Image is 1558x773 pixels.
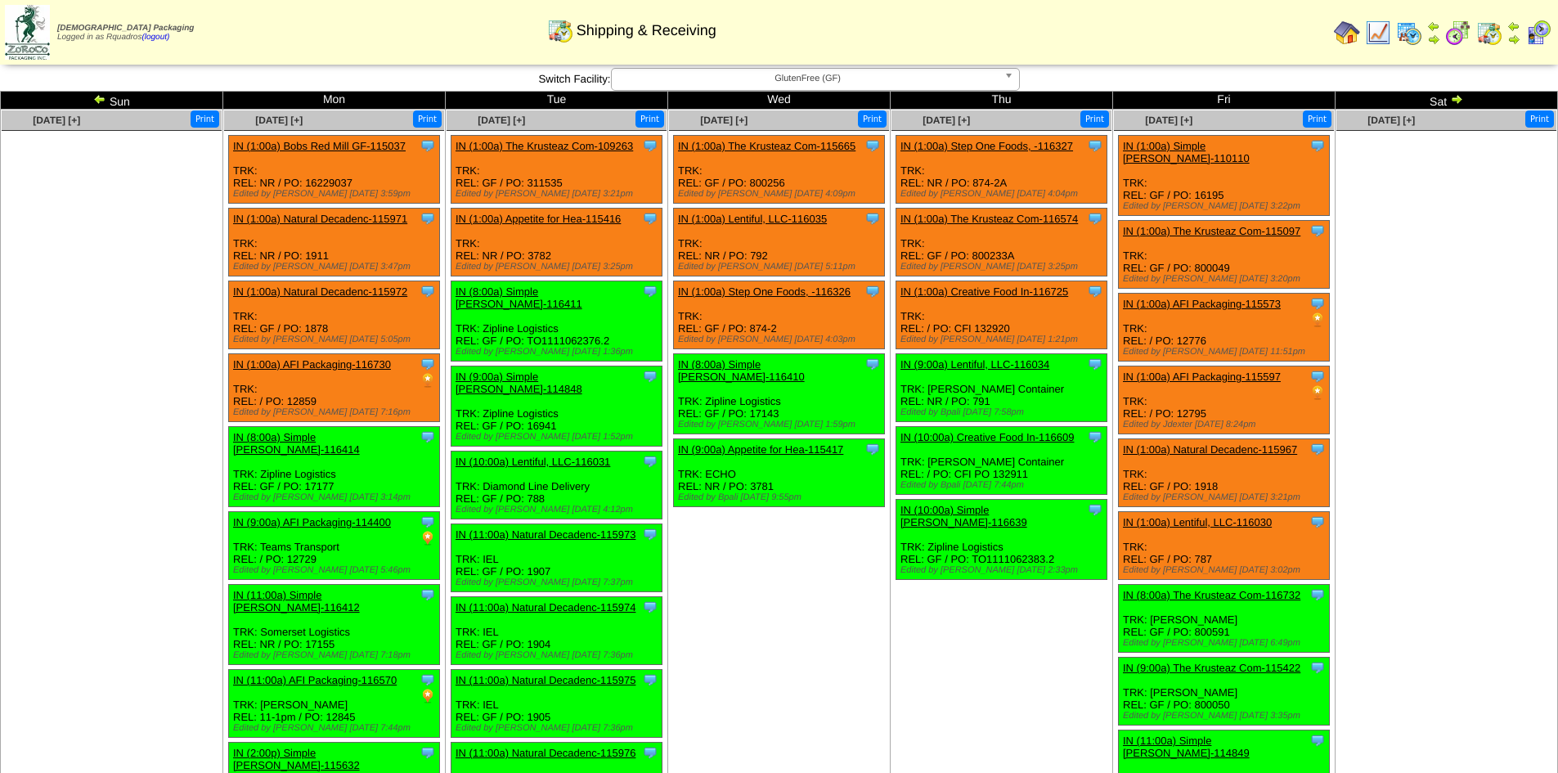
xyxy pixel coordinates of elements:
[900,407,1107,417] div: Edited by Bpali [DATE] 7:58pm
[923,115,970,126] a: [DATE] [+]
[1123,565,1329,575] div: Edited by [PERSON_NAME] [DATE] 3:02pm
[233,407,439,417] div: Edited by [PERSON_NAME] [DATE] 7:16pm
[456,528,635,541] a: IN (11:00a) Natural Decadenc-115973
[678,492,884,502] div: Edited by Bpali [DATE] 9:55pm
[456,723,662,733] div: Edited by [PERSON_NAME] [DATE] 7:36pm
[1087,283,1103,299] img: Tooltip
[1334,20,1360,46] img: home.gif
[1309,586,1326,603] img: Tooltip
[420,137,436,154] img: Tooltip
[1119,366,1330,434] div: TRK: REL: / PO: 12795
[451,524,662,592] div: TRK: IEL REL: GF / PO: 1907
[1309,384,1326,401] img: PO
[478,115,525,126] span: [DATE] [+]
[1123,140,1250,164] a: IN (1:00a) Simple [PERSON_NAME]-110110
[1123,347,1329,357] div: Edited by [PERSON_NAME] [DATE] 11:51pm
[678,262,884,272] div: Edited by [PERSON_NAME] [DATE] 5:11pm
[1123,492,1329,502] div: Edited by [PERSON_NAME] [DATE] 3:21pm
[1123,638,1329,648] div: Edited by [PERSON_NAME] [DATE] 6:49pm
[233,431,360,456] a: IN (8:00a) Simple [PERSON_NAME]-116414
[1123,662,1300,674] a: IN (9:00a) The Krusteaz Com-115422
[1309,368,1326,384] img: Tooltip
[233,674,397,686] a: IN (11:00a) AFI Packaging-116570
[678,358,805,383] a: IN (8:00a) Simple [PERSON_NAME]-116410
[57,24,194,42] span: Logged in as Rquadros
[896,427,1107,495] div: TRK: [PERSON_NAME] Container REL: / PO: CFI PO 132911
[233,492,439,502] div: Edited by [PERSON_NAME] [DATE] 3:14pm
[451,281,662,362] div: TRK: Zipline Logistics REL: GF / PO: TO1111062376.2
[451,670,662,738] div: TRK: IEL REL: GF / PO: 1905
[635,110,664,128] button: Print
[420,283,436,299] img: Tooltip
[1309,137,1326,154] img: Tooltip
[864,137,881,154] img: Tooltip
[1525,20,1551,46] img: calendarcustomer.gif
[1119,294,1330,362] div: TRK: REL: / PO: 12776
[420,672,436,688] img: Tooltip
[420,530,436,546] img: PO
[642,210,658,227] img: Tooltip
[420,744,436,761] img: Tooltip
[674,439,885,507] div: TRK: ECHO REL: NR / PO: 3781
[456,650,662,660] div: Edited by [PERSON_NAME] [DATE] 7:36pm
[900,504,1027,528] a: IN (10:00a) Simple [PERSON_NAME]-116639
[233,589,360,613] a: IN (11:00a) Simple [PERSON_NAME]-116412
[642,744,658,761] img: Tooltip
[420,586,436,603] img: Tooltip
[451,597,662,665] div: TRK: IEL REL: GF / PO: 1904
[1123,225,1300,237] a: IN (1:00a) The Krusteaz Com-115097
[1309,514,1326,530] img: Tooltip
[1145,115,1192,126] a: [DATE] [+]
[223,92,446,110] td: Mon
[233,213,407,225] a: IN (1:00a) Natural Decadenc-115971
[233,358,391,371] a: IN (1:00a) AFI Packaging-116730
[451,209,662,276] div: TRK: REL: NR / PO: 3782
[900,189,1107,199] div: Edited by [PERSON_NAME] [DATE] 4:04pm
[896,209,1107,276] div: TRK: REL: GF / PO: 800233A
[674,136,885,204] div: TRK: REL: GF / PO: 800256
[456,578,662,587] div: Edited by [PERSON_NAME] [DATE] 7:37pm
[864,441,881,457] img: Tooltip
[678,443,843,456] a: IN (9:00a) Appetite for Hea-115417
[456,747,635,759] a: IN (11:00a) Natural Decadenc-115976
[141,33,169,42] a: (logout)
[233,285,407,298] a: IN (1:00a) Natural Decadenc-115972
[1087,429,1103,445] img: Tooltip
[456,140,633,152] a: IN (1:00a) The Krusteaz Com-109263
[900,431,1074,443] a: IN (10:00a) Creative Food In-116609
[1303,110,1331,128] button: Print
[1087,137,1103,154] img: Tooltip
[642,453,658,470] img: Tooltip
[1365,20,1391,46] img: line_graph.gif
[900,262,1107,272] div: Edited by [PERSON_NAME] [DATE] 3:25pm
[1367,115,1415,126] span: [DATE] [+]
[1525,110,1554,128] button: Print
[896,136,1107,204] div: TRK: REL: NR / PO: 874-2A
[642,368,658,384] img: Tooltip
[1396,20,1422,46] img: calendarprod.gif
[1427,33,1440,46] img: arrowright.gif
[678,213,827,225] a: IN (1:00a) Lentiful, LLC-116035
[456,189,662,199] div: Edited by [PERSON_NAME] [DATE] 3:21pm
[1123,201,1329,211] div: Edited by [PERSON_NAME] [DATE] 3:22pm
[446,92,668,110] td: Tue
[233,262,439,272] div: Edited by [PERSON_NAME] [DATE] 3:47pm
[618,69,998,88] span: GlutenFree (GF)
[1087,210,1103,227] img: Tooltip
[1087,501,1103,518] img: Tooltip
[233,747,360,771] a: IN (2:00p) Simple [PERSON_NAME]-115632
[456,432,662,442] div: Edited by [PERSON_NAME] [DATE] 1:52pm
[900,140,1073,152] a: IN (1:00a) Step One Foods, -116327
[896,281,1107,349] div: TRK: REL: / PO: CFI 132920
[1123,589,1300,601] a: IN (8:00a) The Krusteaz Com-116732
[1119,658,1330,726] div: TRK: [PERSON_NAME] REL: GF / PO: 800050
[420,429,436,445] img: Tooltip
[1336,92,1558,110] td: Sat
[642,137,658,154] img: Tooltip
[900,285,1068,298] a: IN (1:00a) Creative Food In-116725
[1123,274,1329,284] div: Edited by [PERSON_NAME] [DATE] 3:20pm
[700,115,748,126] a: [DATE] [+]
[900,565,1107,575] div: Edited by [PERSON_NAME] [DATE] 2:33pm
[864,283,881,299] img: Tooltip
[900,213,1078,225] a: IN (1:00a) The Krusteaz Com-116574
